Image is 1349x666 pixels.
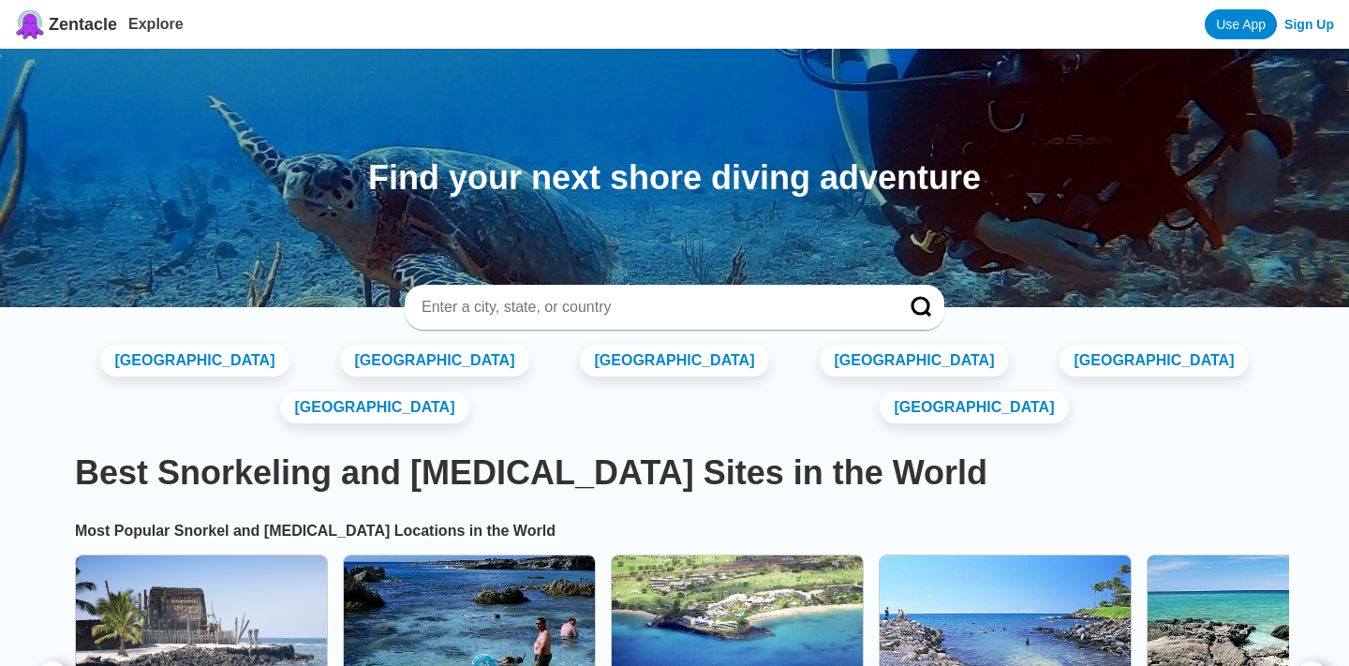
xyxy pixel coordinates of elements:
a: Zentacle logoZentacle [15,9,117,39]
a: [GEOGRAPHIC_DATA] [280,392,470,423]
a: [GEOGRAPHIC_DATA] [580,345,770,377]
input: Enter a city, state, or country [420,298,884,317]
a: [GEOGRAPHIC_DATA] [880,392,1070,423]
span: Zentacle [49,15,117,35]
a: [GEOGRAPHIC_DATA] [100,345,290,377]
img: Zentacle logo [15,9,45,39]
h1: Best Snorkeling and [MEDICAL_DATA] Sites in the World [75,453,1274,493]
a: Explore [128,16,184,32]
h2: Most Popular Snorkel and [MEDICAL_DATA] Locations in the World [75,523,1274,540]
a: Sign Up [1284,17,1334,32]
a: Use App [1205,9,1277,39]
a: [GEOGRAPHIC_DATA] [820,345,1010,377]
a: [GEOGRAPHIC_DATA] [1060,345,1250,377]
a: [GEOGRAPHIC_DATA] [340,345,530,377]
